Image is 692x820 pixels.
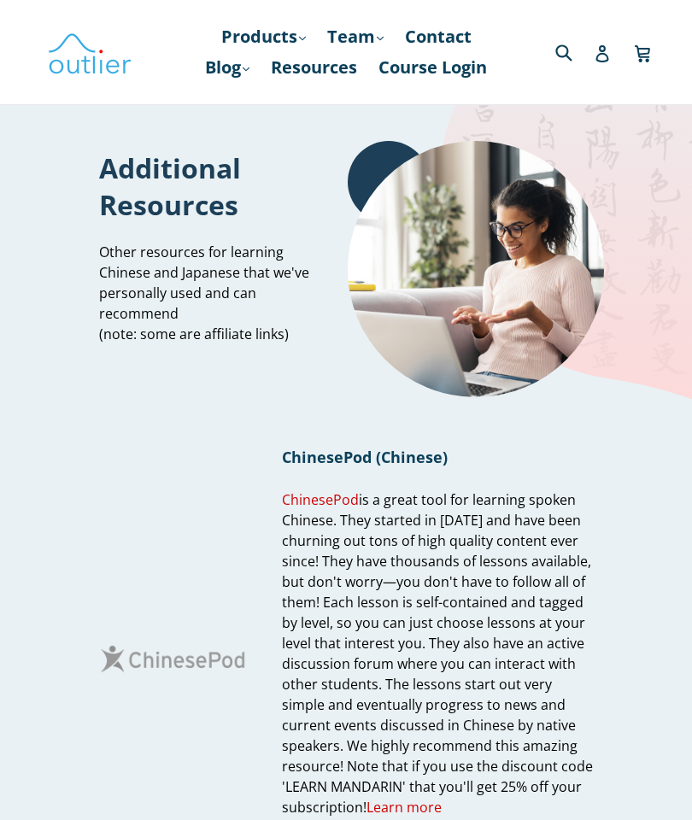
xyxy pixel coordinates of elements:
[47,27,132,77] img: Outlier Linguistics
[367,798,442,817] span: Learn more
[551,34,598,69] input: Search
[282,490,359,510] a: ChinesePod
[196,52,258,83] a: Blog
[262,52,366,83] a: Resources
[99,149,333,223] h1: Additional Resources
[99,243,309,343] span: Other resources for learning Chinese and Japanese that we've personally used and can recommend (n...
[396,21,480,52] a: Contact
[282,490,593,817] span: is a great tool for learning spoken Chinese. They started in [DATE] and have been churning out to...
[319,21,392,52] a: Team
[282,447,594,467] h1: ChinesePod (Chinese)
[282,490,359,509] span: ChinesePod
[213,21,314,52] a: Products
[367,798,442,817] a: Learn more
[370,52,496,83] a: Course Login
